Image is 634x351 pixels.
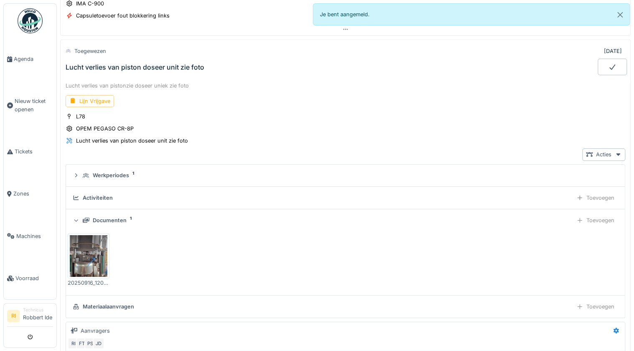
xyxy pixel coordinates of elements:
[7,310,20,322] li: RI
[15,148,53,155] span: Tickets
[93,171,129,179] div: Werkperiodes
[14,55,53,63] span: Agenda
[83,194,113,202] div: Activiteiten
[23,307,53,313] div: Technicus
[582,148,625,160] div: Acties
[76,113,85,120] div: L78
[7,307,53,327] a: RI TechnicusRobbert Ide
[69,190,621,206] summary: ActiviteitenToevoegen
[68,337,79,349] div: RI
[66,82,625,90] div: Lucht verlies van pistonzie doseer uniek zie foto
[76,337,88,349] div: FT
[69,213,621,228] summary: Documenten1Toevoegen
[70,235,107,277] img: zqiv6qut6115vl3t8q3muzrc53dv
[18,8,43,33] img: Badge_color-CXgf-gQk.svg
[81,326,110,334] div: Aanvragers
[93,216,127,224] div: Documenten
[84,337,96,349] div: PS
[611,4,629,26] button: Close
[76,125,134,133] div: OPEM PEGASO CR-8P
[604,47,622,55] div: [DATE]
[66,95,114,107] div: Lijn Vrijgave
[4,130,56,173] a: Tickets
[23,307,53,325] li: Robbert Ide
[83,303,134,311] div: Materiaalaanvragen
[16,232,53,240] span: Machines
[76,137,188,145] div: Lucht verlies van piston doseer unit zie foto
[74,47,106,55] div: Toegewezen
[66,63,204,71] div: Lucht verlies van piston doseer unit zie foto
[573,192,618,204] div: Toevoegen
[4,173,56,215] a: Zones
[76,12,170,20] div: Capsuletoevoer fout blokkering links
[15,274,53,282] span: Voorraad
[573,301,618,313] div: Toevoegen
[68,279,109,287] div: 20250916_120135.jpg
[4,257,56,299] a: Voorraad
[313,3,630,25] div: Je bent aangemeld.
[15,97,53,113] span: Nieuw ticket openen
[4,38,56,80] a: Agenda
[93,337,104,349] div: JD
[4,80,56,130] a: Nieuw ticket openen
[4,215,56,257] a: Machines
[573,214,618,226] div: Toevoegen
[13,190,53,198] span: Zones
[69,168,621,183] summary: Werkperiodes1
[69,299,621,314] summary: MateriaalaanvragenToevoegen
